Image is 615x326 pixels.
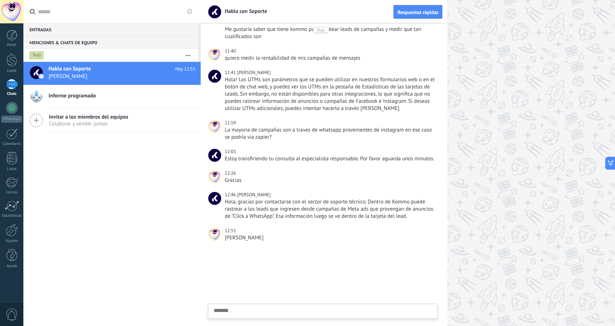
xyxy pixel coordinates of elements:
[208,149,221,162] span: Habla con Soporte
[225,155,436,162] div: Estoy transfiriendo tu consulta al especialista responsable. Por favor aguarda unos minutos.
[225,227,237,234] div: 12:55
[393,5,442,19] button: Respuestas rápidas
[225,234,436,242] div: [PERSON_NAME]
[1,116,22,123] div: WhatsApp
[49,92,96,100] span: Informe programado
[208,170,221,183] span: mikel wieland oliveira
[1,213,22,218] div: Estadísticas
[225,69,237,76] div: 11:41
[49,73,182,80] span: [PERSON_NAME]
[208,120,221,133] span: mikel wieland oliveira
[1,239,22,243] div: Ajustes
[175,65,195,73] span: Hoy 12:55
[1,142,22,146] div: Calendario
[237,192,270,198] span: Marcos M.
[29,51,44,60] div: Todo
[49,114,128,120] span: Invitar a los miembros del equipos
[225,198,436,220] div: Hola, gracias por contactarse con el sector de soporte técnico. Dentro de Kommo puede rastrear a ...
[1,264,22,268] div: Ayuda
[208,228,221,241] span: mikel wieland oliveira
[225,26,436,40] div: Me gustaría saber que tiene kommo para trackear leads de campañas y medir que tan cualificados son
[397,10,438,15] span: Respuestas rápidas
[208,192,221,205] span: Marcos M.
[225,76,436,112] div: Hola! Los UTMs son parámetros que se pueden utilizar en nuestros formularios web o en el botón de...
[317,27,325,33] div: Hoy
[1,190,22,195] div: Correo
[237,69,270,75] span: Juan M
[225,119,237,127] div: 11:59
[49,120,128,127] span: Colaborar y vender juntos
[208,70,221,83] span: Juan M
[23,62,201,85] a: Habla con Soporte Hoy 12:55 [PERSON_NAME]
[220,8,267,15] span: Habla con Soporte
[208,48,221,61] span: mikel wieland oliveira
[225,170,237,177] div: 12:26
[23,36,198,49] div: Menciones & Chats de equipo
[23,85,201,108] a: Informe programado
[225,191,237,198] div: 12:46
[1,69,22,73] div: Leads
[225,177,436,184] div: Gracias
[1,92,22,96] div: Chats
[1,43,22,47] div: Panel
[225,127,436,141] div: La mayoria de campañas son a traves de whatsapp provenientes de instagram en ese caso se podría v...
[225,55,436,62] div: quiero medir la rentabilidad de mis campañas de mensajes
[225,148,237,155] div: 12:03
[49,65,91,73] span: Habla con Soporte
[1,167,22,171] div: Listas
[23,23,198,36] div: Entradas
[225,47,237,55] div: 11:40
